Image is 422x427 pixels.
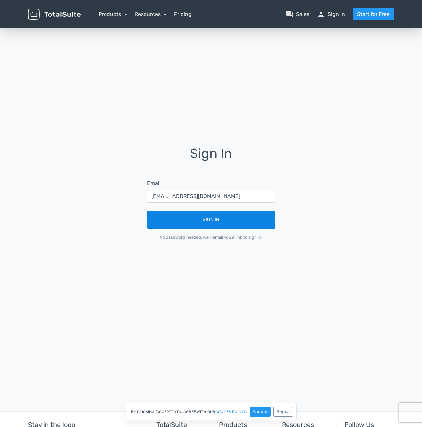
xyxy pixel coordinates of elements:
div: By clicking "Accept", you agree with our . [126,403,297,420]
span: person [317,10,325,18]
label: Email [147,180,161,187]
a: question_answerSales [286,10,309,18]
img: TotalSuite for WordPress [28,9,81,20]
h1: Sign In [138,147,285,170]
a: Products [99,11,127,17]
span: question_answer [286,10,293,18]
button: Sign In [147,211,275,229]
a: cookies policy [215,410,246,414]
a: Resources [135,11,166,17]
a: Start for Free [353,8,394,20]
a: personSign in [317,10,345,18]
div: No password needed, we'll email you a link to sign in! [147,234,275,240]
a: Pricing [174,10,192,18]
button: Accept [250,407,271,417]
button: Reject [273,407,293,417]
